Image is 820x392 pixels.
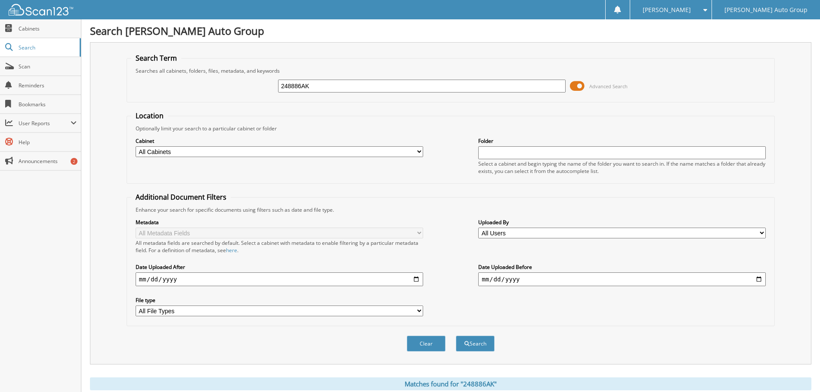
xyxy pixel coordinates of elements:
span: Reminders [19,82,77,89]
div: Matches found for "248886AK" [90,377,811,390]
span: Announcements [19,157,77,165]
div: Searches all cabinets, folders, files, metadata, and keywords [131,67,770,74]
label: Date Uploaded After [136,263,423,271]
span: User Reports [19,120,71,127]
h1: Search [PERSON_NAME] Auto Group [90,24,811,38]
button: Search [456,336,495,352]
button: Clear [407,336,446,352]
span: Scan [19,63,77,70]
div: All metadata fields are searched by default. Select a cabinet with metadata to enable filtering b... [136,239,423,254]
span: Help [19,139,77,146]
span: [PERSON_NAME] [643,7,691,12]
span: Search [19,44,75,51]
div: Select a cabinet and begin typing the name of the folder you want to search in. If the name match... [478,160,766,175]
label: Cabinet [136,137,423,145]
label: Metadata [136,219,423,226]
legend: Location [131,111,168,120]
span: Bookmarks [19,101,77,108]
label: Uploaded By [478,219,766,226]
legend: Search Term [131,53,181,63]
input: end [478,272,766,286]
label: File type [136,296,423,304]
legend: Additional Document Filters [131,192,231,202]
div: Enhance your search for specific documents using filters such as date and file type. [131,206,770,213]
label: Folder [478,137,766,145]
span: Advanced Search [589,83,628,90]
div: 2 [71,158,77,165]
a: here [226,247,237,254]
input: start [136,272,423,286]
img: scan123-logo-white.svg [9,4,73,15]
span: [PERSON_NAME] Auto Group [724,7,808,12]
div: Optionally limit your search to a particular cabinet or folder [131,125,770,132]
span: Cabinets [19,25,77,32]
label: Date Uploaded Before [478,263,766,271]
